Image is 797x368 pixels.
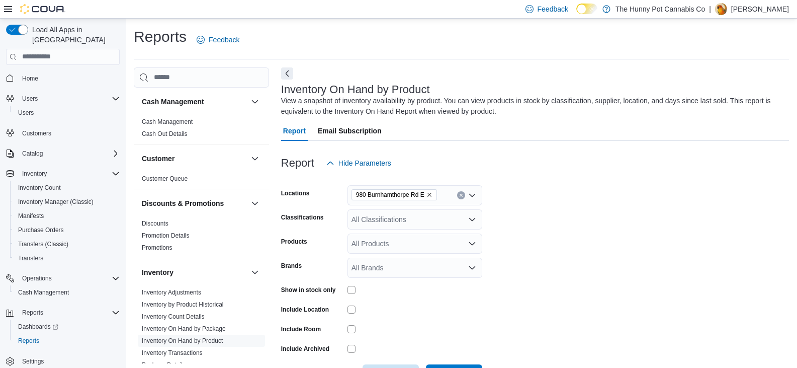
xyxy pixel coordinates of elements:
[22,170,47,178] span: Inventory
[2,271,124,285] button: Operations
[142,118,193,126] span: Cash Management
[134,173,269,189] div: Customer
[18,254,43,262] span: Transfers
[281,213,324,222] label: Classifications
[14,286,120,299] span: Cash Management
[142,337,223,344] a: Inventory On Hand by Product
[709,3,711,15] p: |
[134,217,269,258] div: Discounts & Promotions
[142,130,188,137] a: Cash Out Details
[281,96,784,117] div: View a snapshot of inventory availability by product. You can view products in stock by classific...
[18,168,51,180] button: Inventory
[142,289,201,296] a: Inventory Adjustments
[18,307,47,319] button: Reports
[22,309,43,317] span: Reports
[18,148,120,160] span: Catalog
[142,198,224,208] h3: Discounts & Promotions
[18,323,58,331] span: Dashboards
[538,4,568,14] span: Feedback
[18,127,120,139] span: Customers
[18,109,34,117] span: Users
[2,146,124,161] button: Catalog
[142,313,205,321] span: Inventory Count Details
[142,244,172,252] span: Promotions
[10,106,124,120] button: Users
[142,325,226,333] span: Inventory On Hand by Package
[142,175,188,182] a: Customer Queue
[322,153,395,173] button: Hide Parameters
[18,72,42,85] a: Home
[2,306,124,320] button: Reports
[142,349,203,356] a: Inventory Transactions
[10,320,124,334] a: Dashboards
[18,93,42,105] button: Users
[142,244,172,251] a: Promotions
[576,4,597,14] input: Dark Mode
[22,150,43,158] span: Catalog
[142,154,174,164] h3: Customer
[14,107,38,119] a: Users
[18,198,94,206] span: Inventory Manager (Classic)
[14,182,120,194] span: Inventory Count
[351,189,437,200] span: 980 Burnhamthorpe Rd E
[249,266,261,278] button: Inventory
[142,349,203,357] span: Inventory Transactions
[10,181,124,195] button: Inventory Count
[14,335,43,347] a: Reports
[142,267,247,277] button: Inventory
[10,285,124,300] button: Cash Management
[10,237,124,251] button: Transfers (Classic)
[14,321,120,333] span: Dashboards
[142,154,247,164] button: Customer
[2,126,124,140] button: Customers
[142,301,224,309] span: Inventory by Product Historical
[281,286,336,294] label: Show in stock only
[142,325,226,332] a: Inventory On Hand by Package
[22,274,52,282] span: Operations
[193,30,243,50] a: Feedback
[18,212,44,220] span: Manifests
[142,219,168,228] span: Discounts
[426,192,432,198] button: Remove 980 Burnhamthorpe Rd E from selection in this group
[142,97,204,107] h3: Cash Management
[249,96,261,108] button: Cash Management
[468,191,476,199] button: Open list of options
[281,262,302,270] label: Brands
[457,191,465,199] button: Clear input
[281,67,293,80] button: Next
[14,224,120,236] span: Purchase Orders
[281,325,321,333] label: Include Room
[142,97,247,107] button: Cash Management
[318,121,382,141] span: Email Subscription
[18,307,120,319] span: Reports
[18,93,120,105] span: Users
[249,197,261,209] button: Discounts & Promotions
[209,35,239,45] span: Feedback
[338,158,391,168] span: Hide Parameters
[18,127,55,139] a: Customers
[14,224,68,236] a: Purchase Orders
[142,232,190,239] a: Promotion Details
[10,251,124,265] button: Transfers
[14,238,72,250] a: Transfers (Classic)
[18,337,39,345] span: Reports
[142,288,201,297] span: Inventory Adjustments
[576,14,577,15] span: Dark Mode
[2,71,124,86] button: Home
[356,190,424,200] span: 980 Burnhamthorpe Rd E
[281,345,329,353] label: Include Archived
[468,215,476,224] button: Open list of options
[22,129,51,137] span: Customers
[18,168,120,180] span: Inventory
[14,107,120,119] span: Users
[10,209,124,223] button: Manifests
[468,240,476,248] button: Open list of options
[14,252,120,264] span: Transfers
[142,232,190,240] span: Promotion Details
[10,223,124,237] button: Purchase Orders
[281,238,307,246] label: Products
[249,153,261,165] button: Customer
[18,355,120,367] span: Settings
[18,288,69,297] span: Cash Management
[2,167,124,181] button: Inventory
